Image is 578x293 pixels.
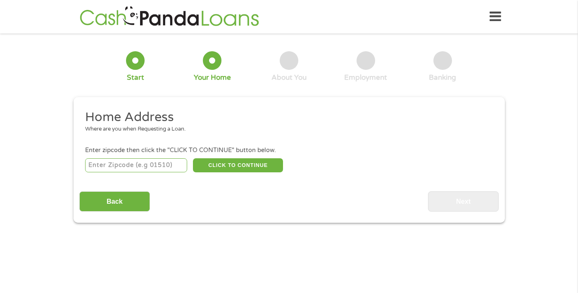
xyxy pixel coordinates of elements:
[428,191,499,212] input: Next
[85,109,487,126] h2: Home Address
[127,73,144,82] div: Start
[85,125,487,133] div: Where are you when Requesting a Loan.
[344,73,387,82] div: Employment
[271,73,307,82] div: About You
[85,158,187,172] input: Enter Zipcode (e.g 01510)
[194,73,231,82] div: Your Home
[77,5,262,29] img: GetLoanNow Logo
[85,146,492,155] div: Enter zipcode then click the "CLICK TO CONTINUE" button below.
[193,158,283,172] button: CLICK TO CONTINUE
[429,73,456,82] div: Banking
[79,191,150,212] input: Back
